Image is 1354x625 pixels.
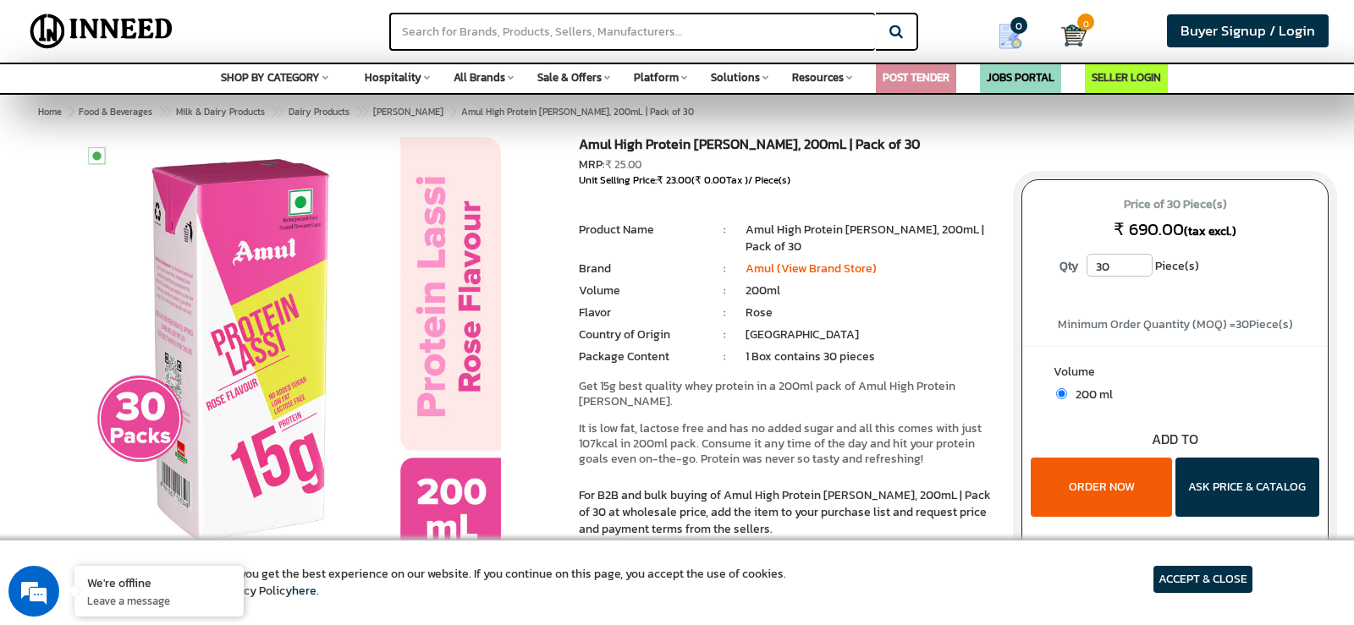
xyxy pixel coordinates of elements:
li: : [704,260,746,277]
li: 1 Box contains 30 pieces [746,348,996,365]
li: 200ml [746,282,996,299]
span: SHOP BY CATEGORY [221,69,320,85]
img: Cart [1061,23,1087,48]
textarea: Type your message and click 'Submit' [8,432,322,491]
span: > [271,101,279,122]
img: Amul High Protein Rose Lassi, 200mL [78,137,501,560]
a: POST TENDER [883,69,949,85]
a: Food & Beverages [75,101,156,122]
li: Flavor [579,304,704,321]
li: : [704,348,746,365]
img: Inneed.Market [23,10,180,52]
em: Driven by SalesIQ [133,414,215,425]
div: Minimize live chat window [278,8,318,49]
img: logo_Zg8I0qSkbAqR2WFHt3p6CTuqpyXMFPubPcD2OT02zFN43Cy9FUNNG3NEPhM_Q1qe_.png [29,101,71,111]
a: Dairy Products [285,101,353,122]
a: [PERSON_NAME] [370,101,447,122]
span: > [158,101,167,122]
a: here [292,582,316,600]
li: Volume [579,282,704,299]
li: Country of Origin [579,326,704,343]
span: Minimum Order Quantity (MOQ) = Piece(s) [1058,315,1293,333]
span: > [449,101,458,122]
p: It is low fat, lactose free and has no added sugar and all this comes with just 107kcal in 200ml ... [579,421,996,467]
p: Get 15g best quality whey protein in a 200ml pack of Amul High Protein [PERSON_NAME]. [579,379,996,409]
li: Amul High Protein [PERSON_NAME], 200mL | Pack of 30 [746,222,996,255]
span: Milk & Dairy Products [176,105,265,118]
span: All Brands [454,69,505,85]
em: Submit [248,491,307,514]
div: We're offline [87,574,231,590]
li: : [704,304,746,321]
span: Food & Beverages [79,105,152,118]
li: Package Content [579,348,704,365]
a: Milk & Dairy Products [173,101,268,122]
p: For B2B and bulk buying of Amul High Protein [PERSON_NAME], 200mL | Pack of 30 at wholesale price... [579,487,996,538]
span: 30 [1236,315,1249,333]
div: MRP: [579,156,996,173]
span: 200 ml [1067,386,1113,403]
span: Solutions [711,69,760,85]
article: ACCEPT & CLOSE [1153,566,1252,593]
h4: SHOP FROM SELLER: [1054,538,1297,551]
span: ₹ 23.00 [657,173,691,188]
a: SELLER LOGIN [1092,69,1161,85]
li: : [704,326,746,343]
a: JOBS PORTAL [987,69,1054,85]
span: We are offline. Please leave us a message. [36,198,295,369]
input: Search for Brands, Products, Sellers, Manufacturers... [389,13,875,51]
span: Price of 30 Piece(s) [1038,191,1312,218]
li: Product Name [579,222,704,238]
article: We use cookies to ensure you get the best experience on our website. If you continue on this page... [102,566,786,600]
div: Leave a message [88,95,284,117]
li: : [704,282,746,299]
span: 0 [1077,14,1094,30]
div: Unit Selling Price: ( Tax ) [579,173,996,188]
span: > [68,105,73,118]
span: Buyer Signup / Login [1181,20,1315,41]
span: ₹ 690.00 [1114,217,1184,242]
span: Hospitality [365,69,421,85]
img: salesiqlogo_leal7QplfZFryJ6FIlVepeu7OftD7mt8q6exU6-34PB8prfIgodN67KcxXM9Y7JQ_.png [117,414,129,425]
span: [PERSON_NAME] [373,105,443,118]
span: > [355,101,364,122]
li: Rose [746,304,996,321]
span: Amul High Protein [PERSON_NAME], 200mL | Pack of 30 [75,105,694,118]
button: ORDER NOW [1031,458,1172,517]
div: ADD TO [1022,430,1328,449]
img: Show My Quotes [998,24,1023,49]
a: Cart 0 [1061,17,1075,54]
a: Home [35,101,65,122]
span: 0 [1010,17,1027,34]
span: Sale & Offers [537,69,602,85]
span: ₹ 0.00 [695,173,726,188]
span: ₹ 25.00 [605,156,641,173]
p: Leave a message [87,593,231,608]
span: Piece(s) [1155,254,1199,279]
label: Volume [1054,364,1297,385]
span: Resources [792,69,844,85]
li: : [704,222,746,238]
label: Qty [1051,254,1087,279]
a: Amul (View Brand Store) [746,260,877,277]
span: Dairy Products [289,105,350,118]
button: ASK PRICE & CATALOG [1175,458,1319,517]
a: Buyer Signup / Login [1167,14,1329,47]
span: (tax excl.) [1184,222,1236,240]
li: Brand [579,260,704,277]
span: / Piece(s) [748,173,790,188]
li: [GEOGRAPHIC_DATA] [746,326,996,343]
span: Platform [634,69,679,85]
a: my Quotes 0 [972,17,1060,56]
h1: Amul High Protein [PERSON_NAME], 200mL | Pack of 30 [579,137,996,156]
